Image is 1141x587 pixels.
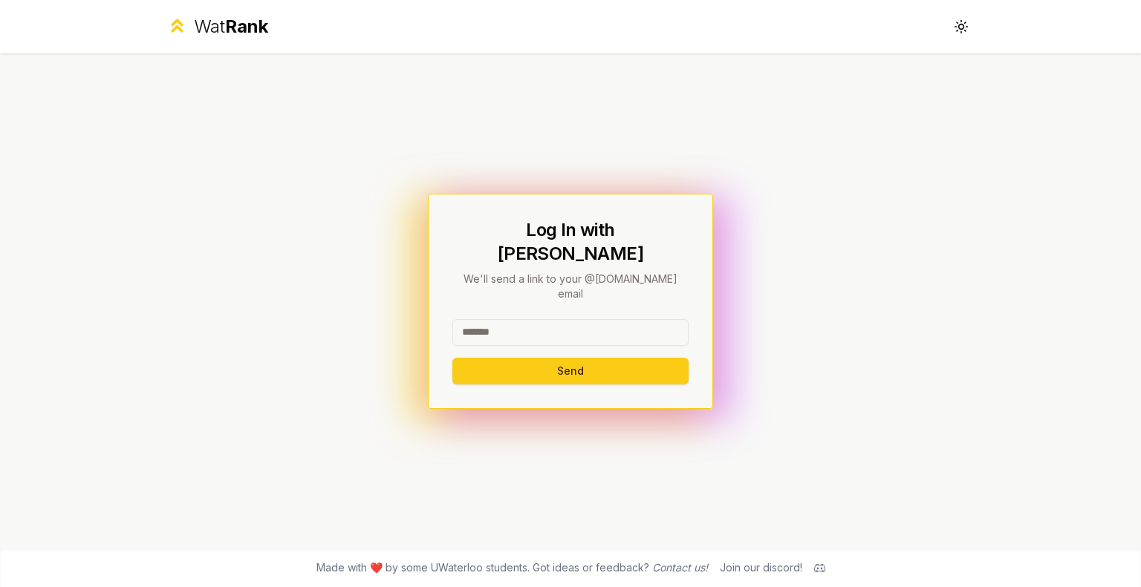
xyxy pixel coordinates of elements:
[452,272,689,301] p: We'll send a link to your @[DOMAIN_NAME] email
[452,358,689,384] button: Send
[166,15,268,39] a: WatRank
[652,561,708,574] a: Contact us!
[225,16,268,37] span: Rank
[720,560,802,575] div: Join our discord!
[316,560,708,575] span: Made with ❤️ by some UWaterloo students. Got ideas or feedback?
[194,15,268,39] div: Wat
[452,218,689,266] h1: Log In with [PERSON_NAME]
